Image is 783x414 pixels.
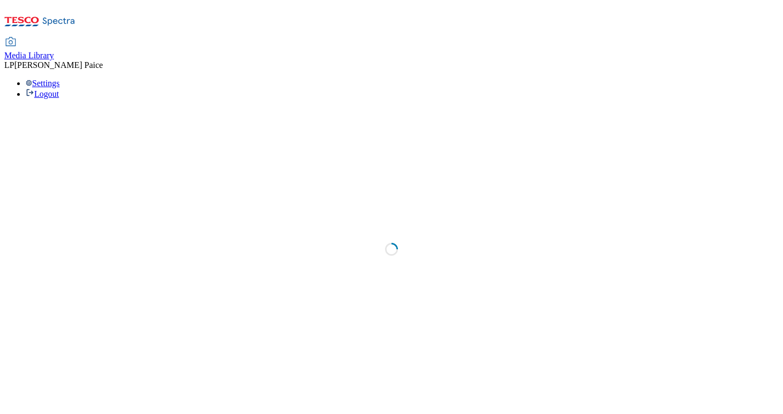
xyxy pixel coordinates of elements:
a: Logout [26,89,59,98]
span: [PERSON_NAME] Paice [14,60,103,70]
span: LP [4,60,14,70]
a: Settings [26,79,60,88]
span: Media Library [4,51,54,60]
a: Media Library [4,38,54,60]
